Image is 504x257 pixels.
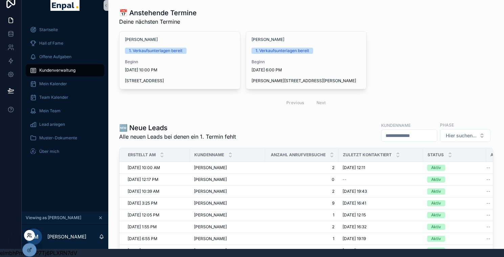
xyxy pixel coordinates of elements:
a: [PERSON_NAME] [194,248,261,253]
div: 1. Verkaufsunterlagen bereit [256,48,309,54]
span: [PERSON_NAME] [251,37,284,42]
span: 1 [269,212,334,218]
span: [DATE] 12:55 PM [128,248,159,253]
span: -- [486,212,490,218]
button: Select Button [440,129,490,142]
a: Aktiv [427,236,482,242]
span: Zuletzt kontaktiert [343,152,392,158]
div: Aktiv [431,212,441,218]
div: scrollable content [22,19,108,166]
a: [PERSON_NAME] [194,165,261,170]
span: [PERSON_NAME] [194,201,227,206]
span: [PERSON_NAME] [194,165,227,170]
span: [DATE] 1:55 PM [128,224,157,230]
a: 2 [269,165,334,170]
span: [DATE] 16:41 [343,201,366,206]
span: [STREET_ADDRESS] [125,78,235,84]
a: [DATE] 12:17 PM [128,177,186,182]
span: [DATE] 6:55 PM [128,236,157,241]
a: Mein Team [26,105,104,117]
span: [DATE] 10:00 PM [125,67,235,73]
a: [PERSON_NAME] [194,224,261,230]
span: Mein Kalender [39,81,67,87]
span: Kundenname [194,152,224,158]
a: [PERSON_NAME] [194,212,261,218]
a: 2 [269,189,334,194]
a: [PERSON_NAME] [194,236,261,241]
a: [DATE] 3:25 PM [128,201,186,206]
a: Aktiv [427,165,482,171]
a: Team Kalender [26,91,104,103]
span: Hier suchen... [446,132,477,139]
span: [DATE] 16:32 [343,224,367,230]
a: Lead anlegen [26,118,104,131]
a: [DATE] 12:15 [343,212,419,218]
a: Aktiv [427,188,482,194]
div: Aktiv [431,200,441,206]
span: [PERSON_NAME] [194,236,227,241]
span: Erstellt Am [128,152,156,158]
a: [DATE] 16:32 [343,224,419,230]
a: Muster-Dokumente [26,132,104,144]
a: 9 [269,201,334,206]
span: Hall of Fame [39,41,63,46]
span: [PERSON_NAME][STREET_ADDRESS][PERSON_NAME] [251,78,361,84]
a: [DATE] 1:55 PM [128,224,186,230]
div: Aktiv [431,188,441,194]
span: [DATE] 13:08 [343,248,367,253]
h1: 🆕 Neue Leads [119,123,236,133]
span: [DATE] 10:39 AM [128,189,159,194]
span: Über mich [39,149,59,154]
p: [PERSON_NAME] [47,233,86,240]
a: [PERSON_NAME] [194,177,261,182]
h1: 📅 Anstehende Termine [119,8,197,18]
span: Mein Team [39,108,61,114]
a: Aktiv [427,248,482,254]
a: [DATE] 16:41 [343,201,419,206]
span: [PERSON_NAME] [194,212,227,218]
a: [DATE] 13:08 [343,248,419,253]
span: -- [486,189,490,194]
span: [PERSON_NAME] [125,37,158,42]
a: Aktiv [427,212,482,218]
a: -- [343,177,419,182]
a: [DATE] 6:55 PM [128,236,186,241]
span: [DATE] 12:15 [343,212,366,218]
a: Startseite [26,24,104,36]
div: Aktiv [431,224,441,230]
a: 0 [269,177,334,182]
span: [PERSON_NAME] [194,248,227,253]
span: -- [486,224,490,230]
span: [DATE] 19:19 [343,236,366,241]
a: 2 [269,224,334,230]
a: [PERSON_NAME] [194,201,261,206]
span: [DATE] 12:17 PM [128,177,158,182]
a: Kundenverwaltung [26,64,104,76]
a: [DATE] 12:11 [343,165,419,170]
span: [DATE] 3:25 PM [128,201,157,206]
span: Startseite [39,27,58,32]
a: Offene Aufgaben [26,51,104,63]
span: Offene Aufgaben [39,54,71,60]
a: Mein Kalender [26,78,104,90]
a: [DATE] 19:43 [343,189,419,194]
a: 1 [269,236,334,241]
span: Deine nächsten Termine [119,18,197,26]
a: Aktiv [427,200,482,206]
a: Über mich [26,145,104,158]
span: Muster-Dokumente [39,135,77,141]
div: Aktiv [431,236,441,242]
span: [PERSON_NAME] [194,224,227,230]
a: [DATE] 12:55 PM [128,248,186,253]
span: -- [486,177,490,182]
span: Anzahl Anrufversuche [271,152,326,158]
a: Aktiv [427,224,482,230]
a: [DATE] 12:05 PM [128,212,186,218]
label: Phase [440,122,454,128]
